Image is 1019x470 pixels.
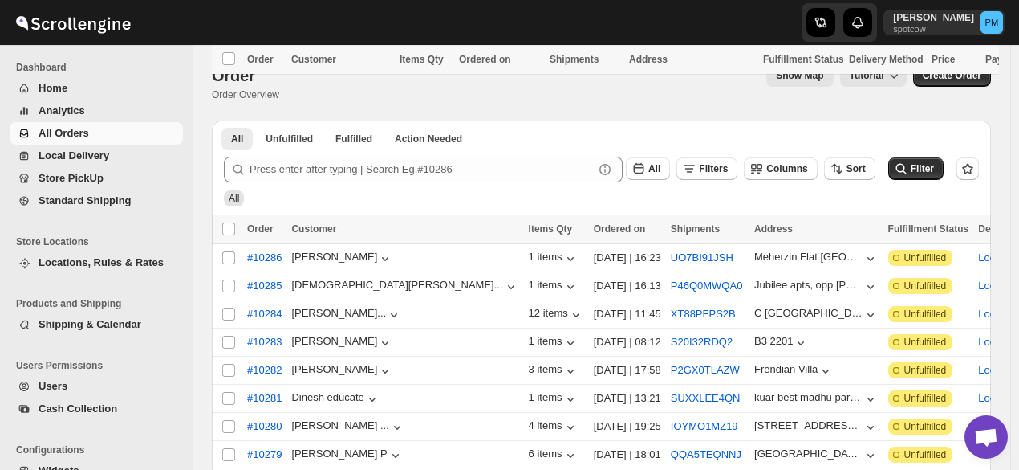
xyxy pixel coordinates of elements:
[904,280,947,292] span: Unfulfilled
[754,251,879,267] button: Meherzin Flat [GEOGRAPHIC_DATA][STREET_ADDRESS][PERSON_NAME],
[247,223,274,235] span: Order
[904,392,947,405] span: Unfulfilled
[671,420,738,432] button: IOYMO1MZ19
[237,273,291,299] button: #10285
[229,193,239,204] span: All
[16,443,185,456] span: Configurations
[754,307,863,319] div: C [GEOGRAPHIC_DATA]
[385,128,472,150] button: ActionNeeded
[913,64,991,87] button: Create custom order
[671,308,736,320] button: XT88PFPS2B
[676,157,737,180] button: Filters
[247,447,282,463] span: #10279
[13,2,133,43] img: ScrollEngine
[10,251,183,274] button: Locations, Rules & Rates
[247,334,282,350] span: #10283
[16,235,185,248] span: Store Locations
[39,172,104,184] span: Store PickUp
[221,128,253,150] button: All
[550,54,599,65] span: Shipments
[594,390,661,407] div: [DATE] | 13:21
[904,251,947,264] span: Unfulfilled
[626,157,670,180] button: All
[39,104,85,116] span: Analytics
[212,67,254,84] span: Order
[291,335,393,351] div: [PERSON_NAME]
[247,390,282,407] span: #10281
[883,10,1005,35] button: User menu
[16,61,185,74] span: Dashboard
[594,250,661,266] div: [DATE] | 16:23
[291,363,393,379] button: [PERSON_NAME]
[923,69,981,82] span: Create Order
[39,380,67,392] span: Users
[980,11,1003,34] span: Prateeksh Mehra
[247,419,282,435] span: #10280
[10,375,183,398] button: Users
[849,54,924,65] span: Delivery Method
[529,307,584,323] div: 12 items
[529,335,579,351] button: 1 items
[754,391,863,403] div: kuar best madhu park.Amazing building.[STREET_ADDRESS]
[671,448,741,460] button: QQA5TEQNNJ
[291,307,402,323] button: [PERSON_NAME]...
[237,329,291,355] button: #10283
[754,223,793,235] span: Address
[247,250,282,266] span: #10286
[529,419,579,435] div: 4 items
[400,54,444,65] span: Items Qty
[529,391,579,407] button: 1 items
[250,157,594,182] input: Press enter after typing | Search Eg.#10286
[291,251,393,267] button: [PERSON_NAME]
[237,442,291,468] button: #10279
[754,279,879,295] button: Jubilee apts, opp [PERSON_NAME], [GEOGRAPHIC_DATA], [GEOGRAPHIC_DATA]
[754,251,863,263] div: Meherzin Flat [GEOGRAPHIC_DATA][STREET_ADDRESS][PERSON_NAME],
[893,11,974,24] p: [PERSON_NAME]
[529,279,579,295] button: 1 items
[10,122,183,145] button: All Orders
[766,64,833,87] button: Map action label
[291,279,502,291] div: [DEMOGRAPHIC_DATA][PERSON_NAME]...
[39,318,141,330] span: Shipping & Calendar
[291,419,388,431] div: [PERSON_NAME] ...
[964,415,1008,459] div: Open chat
[671,251,733,264] button: UO7BI91JSH
[529,251,579,267] button: 1 items
[291,307,386,319] div: [PERSON_NAME]...
[291,448,403,464] button: [PERSON_NAME] P
[754,419,879,435] button: [STREET_ADDRESS][PERSON_NAME]
[904,420,947,433] span: Unfulfilled
[237,245,291,271] button: #10286
[291,391,380,407] button: Dinesh educate
[529,223,573,235] span: Items Qty
[291,54,336,65] span: Customer
[594,419,661,435] div: [DATE] | 19:25
[594,306,661,322] div: [DATE] | 11:45
[648,163,660,174] span: All
[846,163,866,174] span: Sort
[10,77,183,100] button: Home
[459,54,511,65] span: Ordered on
[629,54,668,65] span: Address
[594,447,661,463] div: [DATE] | 18:01
[335,133,372,145] span: Fulfilled
[776,69,823,82] span: Show Map
[932,54,955,65] span: Price
[985,18,999,27] text: PM
[231,133,243,145] span: All
[888,157,944,180] button: Filter
[904,336,947,349] span: Unfulfilled
[529,448,579,464] button: 6 items
[594,278,661,294] div: [DATE] | 16:13
[10,398,183,420] button: Cash Collection
[16,297,185,310] span: Products and Shipping
[594,334,661,350] div: [DATE] | 08:12
[529,363,579,379] button: 3 items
